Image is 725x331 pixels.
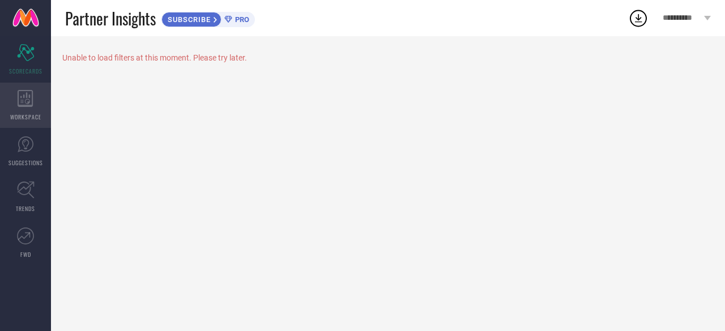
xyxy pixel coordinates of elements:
span: PRO [232,15,249,24]
div: Open download list [628,8,649,28]
span: SCORECARDS [9,67,42,75]
span: SUGGESTIONS [8,158,43,167]
span: SUBSCRIBE [162,15,214,24]
div: Unable to load filters at this moment. Please try later. [62,53,714,62]
span: Partner Insights [65,7,156,30]
span: TRENDS [16,204,35,213]
span: WORKSPACE [10,113,41,121]
a: SUBSCRIBEPRO [161,9,255,27]
span: FWD [20,250,31,259]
